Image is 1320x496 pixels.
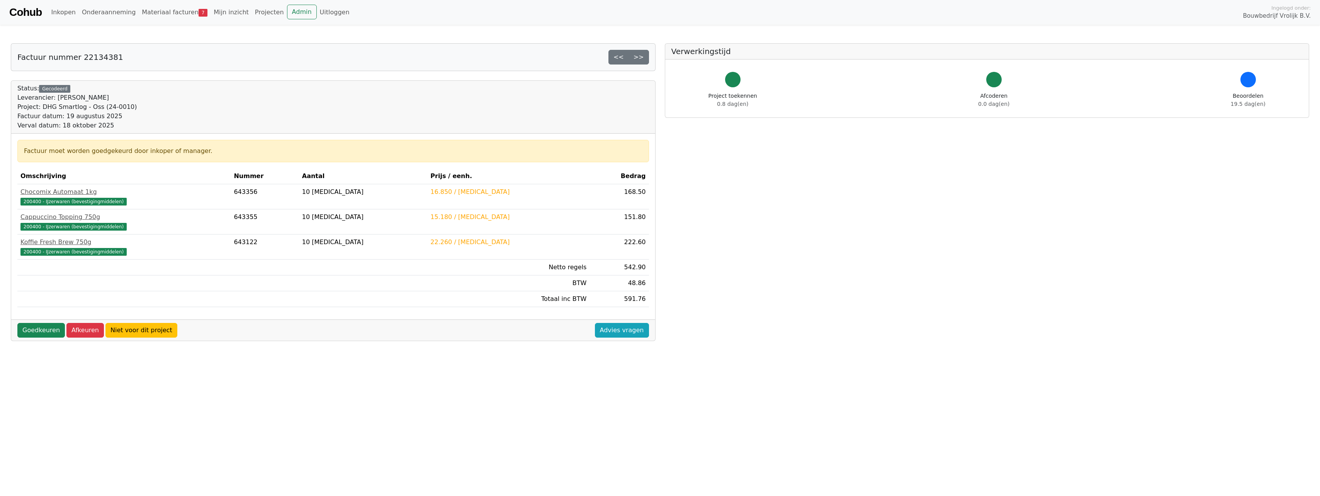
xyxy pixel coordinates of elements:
[24,146,642,156] div: Factuur moet worden goedgekeurd door inkoper of manager.
[20,223,127,231] span: 200400 - IJzerwaren (bevestigingmiddelen)
[1271,4,1311,12] span: Ingelogd onder:
[17,121,137,130] div: Verval datum: 18 oktober 2025
[671,47,1303,56] h5: Verwerkingstijd
[20,187,228,197] div: Chocomix Automaat 1kg
[231,234,299,260] td: 643122
[589,275,649,291] td: 48.86
[978,92,1009,108] div: Afcoderen
[595,323,649,338] a: Advies vragen
[589,184,649,209] td: 168.50
[1231,92,1266,108] div: Beoordelen
[252,5,287,20] a: Projecten
[287,5,317,19] a: Admin
[17,84,137,130] div: Status:
[430,238,586,247] div: 22.260 / [MEDICAL_DATA]
[9,3,42,22] a: Cohub
[20,238,228,256] a: Koffie Fresh Brew 750g200400 - IJzerwaren (bevestigingmiddelen)
[589,234,649,260] td: 222.60
[48,5,78,20] a: Inkopen
[17,102,137,112] div: Project: DHG Smartlog - Oss (24-0010)
[427,291,589,307] td: Totaal inc BTW
[17,53,123,62] h5: Factuur nummer 22134381
[430,212,586,222] div: 15.180 / [MEDICAL_DATA]
[231,168,299,184] th: Nummer
[1231,101,1266,107] span: 19.5 dag(en)
[20,187,228,206] a: Chocomix Automaat 1kg200400 - IJzerwaren (bevestigingmiddelen)
[629,50,649,65] a: >>
[608,50,629,65] a: <<
[211,5,252,20] a: Mijn inzicht
[317,5,353,20] a: Uitloggen
[66,323,104,338] a: Afkeuren
[427,168,589,184] th: Prijs / eenh.
[105,323,177,338] a: Niet voor dit project
[139,5,211,20] a: Materiaal facturen7
[79,5,139,20] a: Onderaanneming
[589,168,649,184] th: Bedrag
[589,291,649,307] td: 591.76
[231,209,299,234] td: 643355
[20,198,127,206] span: 200400 - IJzerwaren (bevestigingmiddelen)
[20,248,127,256] span: 200400 - IJzerwaren (bevestigingmiddelen)
[589,260,649,275] td: 542.90
[978,101,1009,107] span: 0.0 dag(en)
[20,212,228,231] a: Cappuccino Topping 750g200400 - IJzerwaren (bevestigingmiddelen)
[199,9,207,17] span: 7
[430,187,586,197] div: 16.850 / [MEDICAL_DATA]
[717,101,748,107] span: 0.8 dag(en)
[302,238,425,247] div: 10 [MEDICAL_DATA]
[299,168,428,184] th: Aantal
[302,187,425,197] div: 10 [MEDICAL_DATA]
[427,275,589,291] td: BTW
[39,85,70,93] div: Gecodeerd
[17,323,65,338] a: Goedkeuren
[708,92,757,108] div: Project toekennen
[17,168,231,184] th: Omschrijving
[20,238,228,247] div: Koffie Fresh Brew 750g
[20,212,228,222] div: Cappuccino Topping 750g
[302,212,425,222] div: 10 [MEDICAL_DATA]
[427,260,589,275] td: Netto regels
[17,112,137,121] div: Factuur datum: 19 augustus 2025
[1243,12,1311,20] span: Bouwbedrijf Vrolijk B.V.
[589,209,649,234] td: 151.80
[231,184,299,209] td: 643356
[17,93,137,102] div: Leverancier: [PERSON_NAME]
